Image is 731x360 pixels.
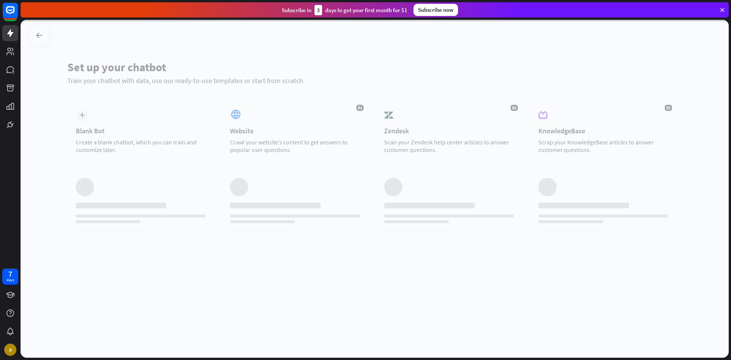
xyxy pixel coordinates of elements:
[413,4,458,16] div: Subscribe now
[6,277,14,283] div: days
[2,269,18,285] a: 7 days
[282,5,407,15] div: Subscribe in days to get your first month for $1
[4,344,16,356] div: B
[314,5,322,15] div: 3
[8,270,12,277] div: 7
